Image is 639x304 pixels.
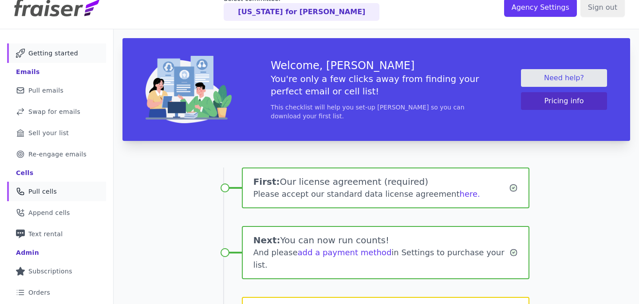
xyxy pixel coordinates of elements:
[521,69,607,87] a: Need help?
[271,103,482,121] p: This checklist will help you set-up [PERSON_NAME] so you can download your first list.
[253,176,280,187] span: First:
[28,129,69,137] span: Sell your list
[28,150,87,159] span: Re-engage emails
[28,86,63,95] span: Pull emails
[16,248,39,257] div: Admin
[7,81,106,100] a: Pull emails
[253,188,509,200] div: Please accept our standard data license agreement
[28,107,80,116] span: Swap for emails
[298,248,392,257] a: add a payment method
[28,49,78,58] span: Getting started
[253,235,280,246] span: Next:
[253,175,509,188] h1: Our license agreement (required)
[7,102,106,121] a: Swap for emails
[16,67,40,76] div: Emails
[28,230,63,238] span: Text rental
[271,73,482,97] h5: You're only a few clicks away from finding your perfect email or cell list!
[7,123,106,143] a: Sell your list
[521,92,607,110] button: Pricing info
[253,246,510,271] div: And please in Settings to purchase your list.
[16,168,33,177] div: Cells
[28,208,70,217] span: Append cells
[253,234,510,246] h1: You can now run counts!
[7,261,106,281] a: Subscriptions
[271,58,482,73] h3: Welcome, [PERSON_NAME]
[28,267,72,276] span: Subscriptions
[7,283,106,302] a: Orders
[7,203,106,222] a: Append cells
[238,7,365,17] p: [US_STATE] for [PERSON_NAME]
[7,224,106,244] a: Text rental
[28,288,50,297] span: Orders
[146,56,232,123] img: img
[7,43,106,63] a: Getting started
[7,144,106,164] a: Re-engage emails
[28,187,57,196] span: Pull cells
[7,182,106,201] a: Pull cells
